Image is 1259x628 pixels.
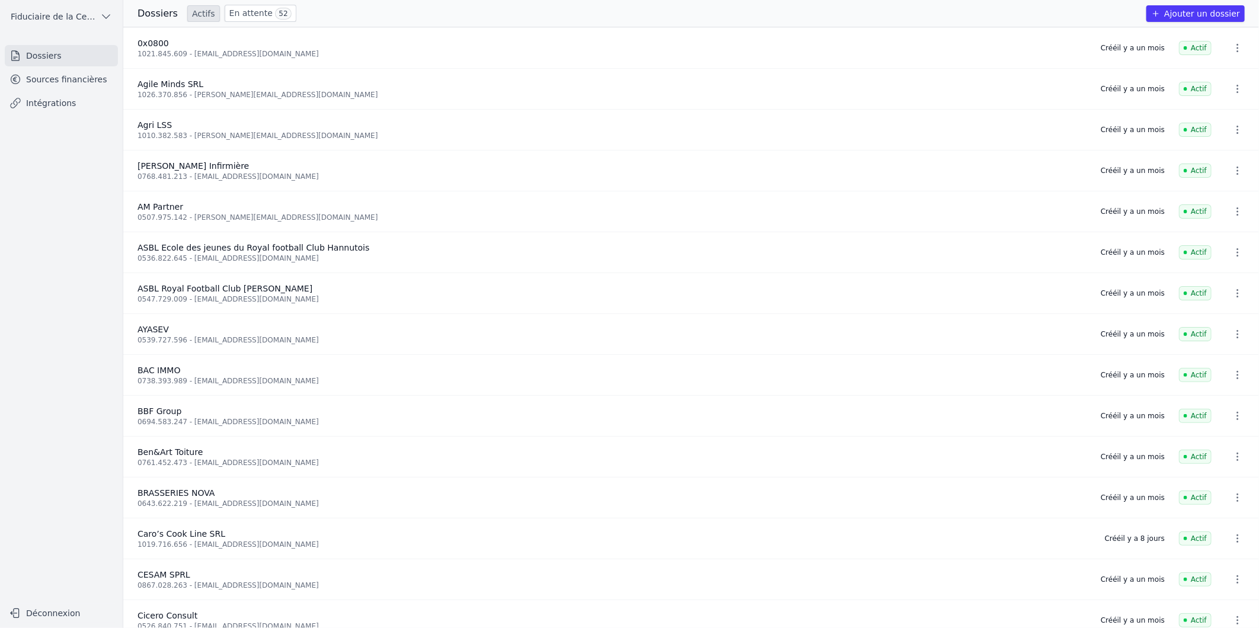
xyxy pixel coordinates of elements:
div: 0867.028.263 - [EMAIL_ADDRESS][DOMAIN_NAME] [138,581,1087,590]
span: Caro’s Cook Line SRL [138,529,225,539]
div: Créé il y a un mois [1101,125,1165,134]
div: 1010.382.583 - [PERSON_NAME][EMAIL_ADDRESS][DOMAIN_NAME] [138,131,1087,140]
div: Créé il y a un mois [1101,84,1165,94]
span: BBF Group [138,406,181,416]
div: Créé il y a un mois [1101,575,1165,584]
span: Ben&Art Toiture [138,447,203,457]
div: 0536.822.645 - [EMAIL_ADDRESS][DOMAIN_NAME] [138,254,1087,263]
span: [PERSON_NAME] Infirmière [138,161,249,171]
button: Déconnexion [5,604,118,623]
div: 0547.729.009 - [EMAIL_ADDRESS][DOMAIN_NAME] [138,294,1087,304]
button: Fiduciaire de la Cense & Associés [5,7,118,26]
span: BAC IMMO [138,366,180,375]
div: Créé il y a un mois [1101,166,1165,175]
span: Cicero Consult [138,611,197,620]
div: 1019.716.656 - [EMAIL_ADDRESS][DOMAIN_NAME] [138,540,1091,549]
div: 0761.452.473 - [EMAIL_ADDRESS][DOMAIN_NAME] [138,458,1087,467]
span: Actif [1179,368,1212,382]
span: Actif [1179,82,1212,96]
div: 0643.622.219 - [EMAIL_ADDRESS][DOMAIN_NAME] [138,499,1087,508]
span: 0x0800 [138,39,169,48]
span: AYASEV [138,325,169,334]
div: Créé il y a un mois [1101,248,1165,257]
span: Actif [1179,450,1212,464]
div: 0768.481.213 - [EMAIL_ADDRESS][DOMAIN_NAME] [138,172,1087,181]
span: Actif [1179,491,1212,505]
span: Actif [1179,572,1212,587]
a: Intégrations [5,92,118,114]
h3: Dossiers [138,7,178,21]
span: Agile Minds SRL [138,79,203,89]
span: 52 [275,8,291,20]
div: Créé il y a un mois [1101,370,1165,380]
div: 0694.583.247 - [EMAIL_ADDRESS][DOMAIN_NAME] [138,417,1087,427]
span: Actif [1179,245,1212,259]
div: Créé il y a un mois [1101,43,1165,53]
div: 1021.845.609 - [EMAIL_ADDRESS][DOMAIN_NAME] [138,49,1087,59]
div: Créé il y a 8 jours [1105,534,1165,543]
div: Créé il y a un mois [1101,411,1165,421]
div: Créé il y a un mois [1101,289,1165,298]
span: Actif [1179,204,1212,219]
div: 1026.370.856 - [PERSON_NAME][EMAIL_ADDRESS][DOMAIN_NAME] [138,90,1087,100]
span: Actif [1179,613,1212,627]
a: Actifs [187,5,220,22]
div: Créé il y a un mois [1101,616,1165,625]
span: Actif [1179,123,1212,137]
span: Actif [1179,286,1212,300]
a: En attente 52 [225,5,296,22]
span: BRASSERIES NOVA [138,488,215,498]
a: Sources financières [5,69,118,90]
button: Ajouter un dossier [1146,5,1245,22]
span: Actif [1179,41,1212,55]
div: Créé il y a un mois [1101,452,1165,462]
div: 0738.393.989 - [EMAIL_ADDRESS][DOMAIN_NAME] [138,376,1087,386]
a: Dossiers [5,45,118,66]
span: Actif [1179,531,1212,546]
div: Créé il y a un mois [1101,207,1165,216]
span: Actif [1179,327,1212,341]
span: Fiduciaire de la Cense & Associés [11,11,95,23]
div: 0539.727.596 - [EMAIL_ADDRESS][DOMAIN_NAME] [138,335,1087,345]
span: Actif [1179,409,1212,423]
div: Créé il y a un mois [1101,329,1165,339]
span: ASBL Royal Football Club [PERSON_NAME] [138,284,312,293]
span: AM Partner [138,202,183,212]
div: 0507.975.142 - [PERSON_NAME][EMAIL_ADDRESS][DOMAIN_NAME] [138,213,1087,222]
span: ASBL Ecole des jeunes du Royal football Club Hannutois [138,243,369,252]
div: Créé il y a un mois [1101,493,1165,502]
span: Agri LSS [138,120,172,130]
span: Actif [1179,164,1212,178]
span: CESAM SPRL [138,570,190,579]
